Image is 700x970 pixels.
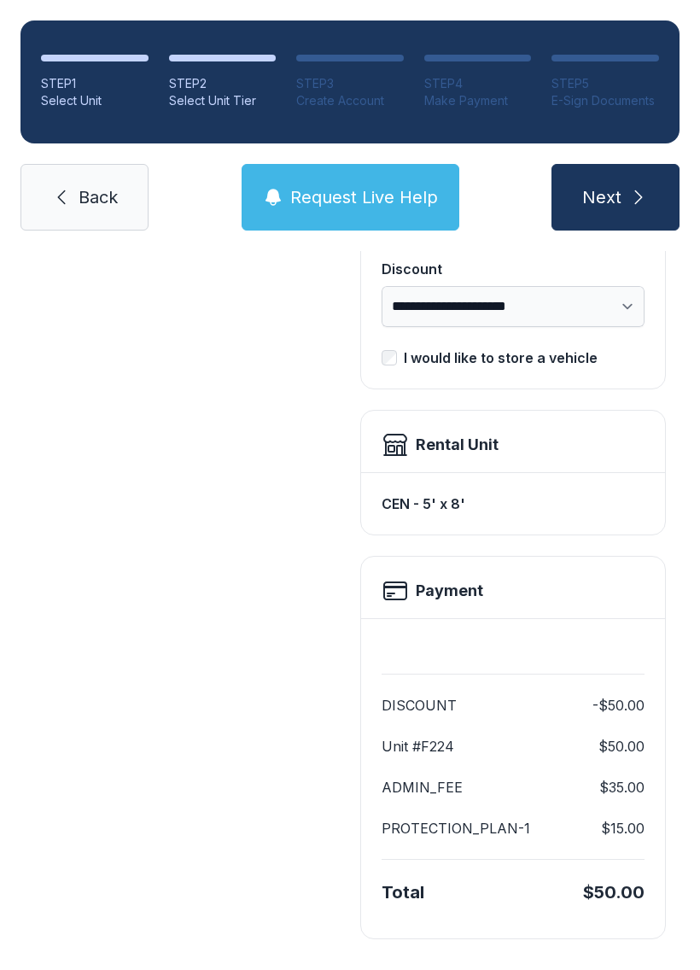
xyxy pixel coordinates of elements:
[382,286,645,327] select: Discount
[551,92,659,109] div: E-Sign Documents
[169,92,277,109] div: Select Unit Tier
[382,736,454,757] dt: Unit #F224
[582,185,621,209] span: Next
[41,92,149,109] div: Select Unit
[382,695,457,716] dt: DISCOUNT
[382,777,463,798] dt: ADMIN_FEE
[296,92,404,109] div: Create Account
[601,818,645,839] dd: $15.00
[382,259,645,279] div: Discount
[416,433,499,457] div: Rental Unit
[599,777,645,798] dd: $35.00
[424,92,532,109] div: Make Payment
[169,75,277,92] div: STEP 2
[424,75,532,92] div: STEP 4
[41,75,149,92] div: STEP 1
[382,818,530,839] dt: PROTECTION_PLAN-1
[583,880,645,904] div: $50.00
[592,695,645,716] dd: -$50.00
[404,348,598,368] div: I would like to store a vehicle
[382,880,424,904] div: Total
[416,579,483,603] h2: Payment
[296,75,404,92] div: STEP 3
[79,185,118,209] span: Back
[290,185,438,209] span: Request Live Help
[598,736,645,757] dd: $50.00
[551,75,659,92] div: STEP 5
[382,487,645,521] div: CEN - 5' x 8'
